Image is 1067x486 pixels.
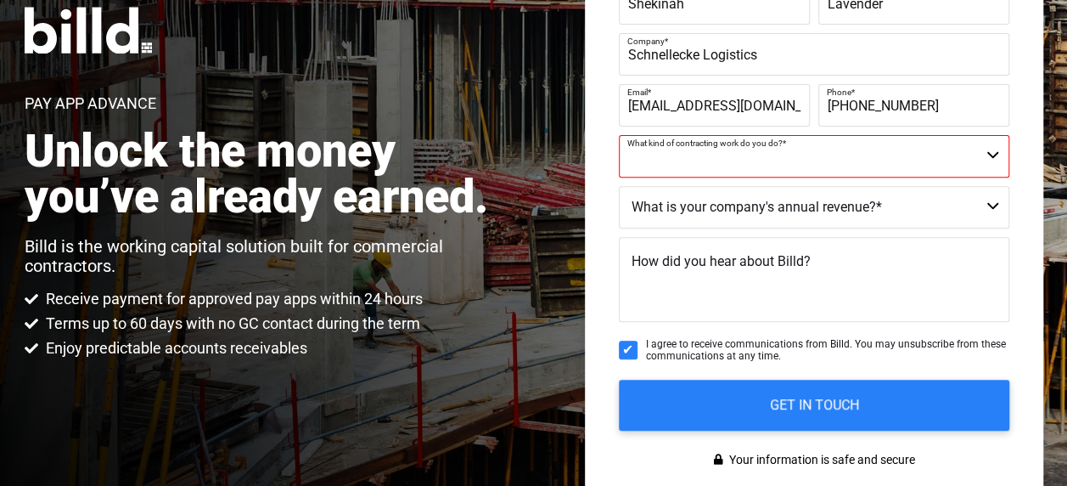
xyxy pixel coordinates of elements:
[627,37,665,46] span: Company
[25,96,156,111] h1: Pay App Advance
[619,380,1009,431] input: GET IN TOUCH
[627,88,648,97] span: Email
[42,338,307,359] span: Enjoy predictable accounts receivables
[646,338,1009,363] span: I agree to receive communications from Billd. You may unsubscribe from these communications at an...
[25,237,506,276] p: Billd is the working capital solution built for commercial contractors.
[42,314,420,334] span: Terms up to 60 days with no GC contact during the term
[619,341,637,359] input: I agree to receive communications from Billd. You may unsubscribe from these communications at an...
[827,88,851,97] span: Phone
[632,253,811,269] span: How did you hear about Billd?
[25,128,506,220] h2: Unlock the money you’ve already earned.
[42,289,423,309] span: Receive payment for approved pay apps within 24 hours
[725,448,915,472] span: Your information is safe and secure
